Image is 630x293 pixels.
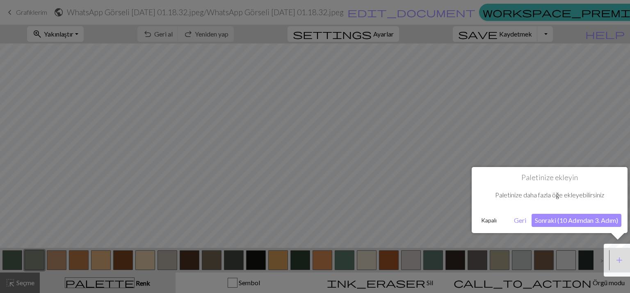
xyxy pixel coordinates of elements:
[511,214,530,227] button: Geri
[478,214,500,227] button: Kapalı
[472,167,628,233] div: Paletinize ekleyin
[495,191,604,199] font: Paletinize daha fazla öğe ekleyebilirsiniz
[478,173,621,182] h1: Paletinize ekleyin
[481,217,497,224] font: Kapalı
[532,214,621,227] button: Sonraki (10 Adımdan 3. Adım)
[514,216,526,224] font: Geri
[535,216,618,224] font: Sonraki (10 Adımdan 3. Adım)
[521,173,578,182] font: Paletinize ekleyin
